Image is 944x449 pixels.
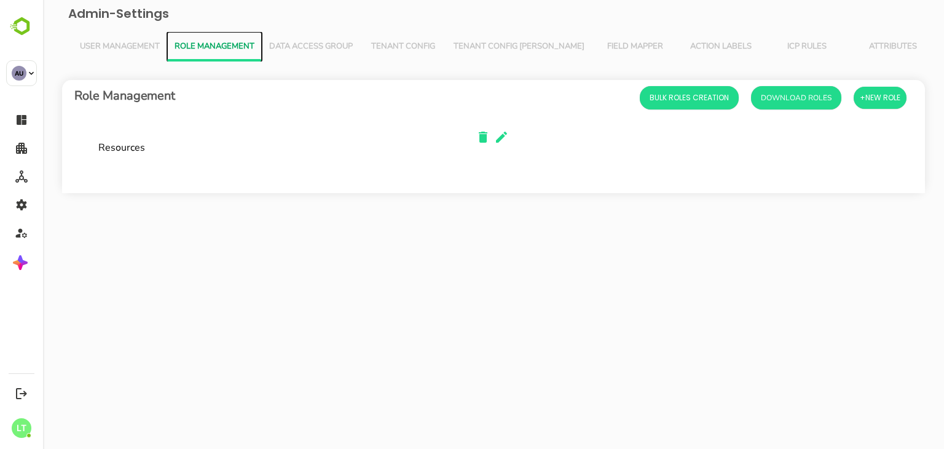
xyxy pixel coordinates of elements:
button: Download Roles [708,86,798,109]
span: User Management [37,42,117,52]
div: LT [12,418,31,438]
span: Tenant Config [324,42,396,52]
button: +New Role [811,87,863,109]
button: Logout [13,385,29,402]
span: Role Management [132,42,211,52]
span: Tenant Config [PERSON_NAME] [411,42,541,52]
div: AU [12,66,26,81]
h6: Role Management [31,86,132,109]
span: Action Labels [642,42,714,52]
span: +New Role [817,90,857,106]
button: Bulk Roles Creation [597,86,696,109]
span: Data Access Group [226,42,310,52]
div: Vertical tabs example [29,32,871,62]
span: ICP Rules [728,42,800,52]
span: Attributes [814,42,886,52]
span: Field Mapper [556,42,627,52]
img: BambooboxLogoMark.f1c84d78b4c51b1a7b5f700c9845e183.svg [6,15,37,38]
span: Bulk Roles Creation [607,90,686,106]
